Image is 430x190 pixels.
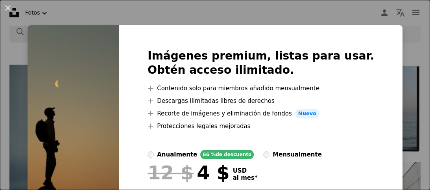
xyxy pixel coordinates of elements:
input: anualmente66 %de descuento [148,151,154,158]
input: mensualmente [263,151,269,158]
h2: Imágenes premium, listas para usar. Obtén acceso ilimitado. [148,49,374,77]
div: anualmente [157,150,197,159]
span: USD [233,167,258,174]
span: al mes * [233,174,258,181]
li: Recorte de imágenes y eliminación de fondos [148,109,374,118]
li: Protecciones legales mejoradas [148,121,374,131]
div: 66 % de descuento [200,150,254,159]
li: Descargas ilimitadas libres de derechos [148,96,374,106]
div: mensualmente [273,150,321,159]
li: Contenido solo para miembros añadido mensualmente [148,84,374,93]
span: 12 $ [148,162,194,183]
span: Nuevo [295,109,319,118]
div: 4 $ [148,162,229,183]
